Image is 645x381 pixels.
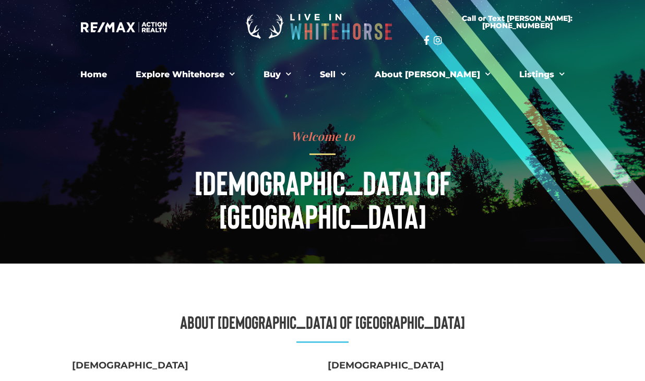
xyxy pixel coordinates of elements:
[67,313,578,331] h3: About [DEMOGRAPHIC_DATA] of [GEOGRAPHIC_DATA]
[128,64,243,85] a: Explore Whitehorse
[511,64,572,85] a: Listings
[72,360,188,371] strong: [DEMOGRAPHIC_DATA]
[328,360,444,371] strong: [DEMOGRAPHIC_DATA]
[35,64,610,85] nav: Menu
[98,130,547,143] h4: Welcome to
[256,64,299,85] a: Buy
[436,15,598,29] span: Call or Text [PERSON_NAME]: [PHONE_NUMBER]
[312,64,354,85] a: Sell
[98,165,547,232] h1: [DEMOGRAPHIC_DATA] of [GEOGRAPHIC_DATA]
[367,64,498,85] a: About [PERSON_NAME]
[73,64,115,85] a: Home
[424,8,611,35] a: Call or Text [PERSON_NAME]: [PHONE_NUMBER]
